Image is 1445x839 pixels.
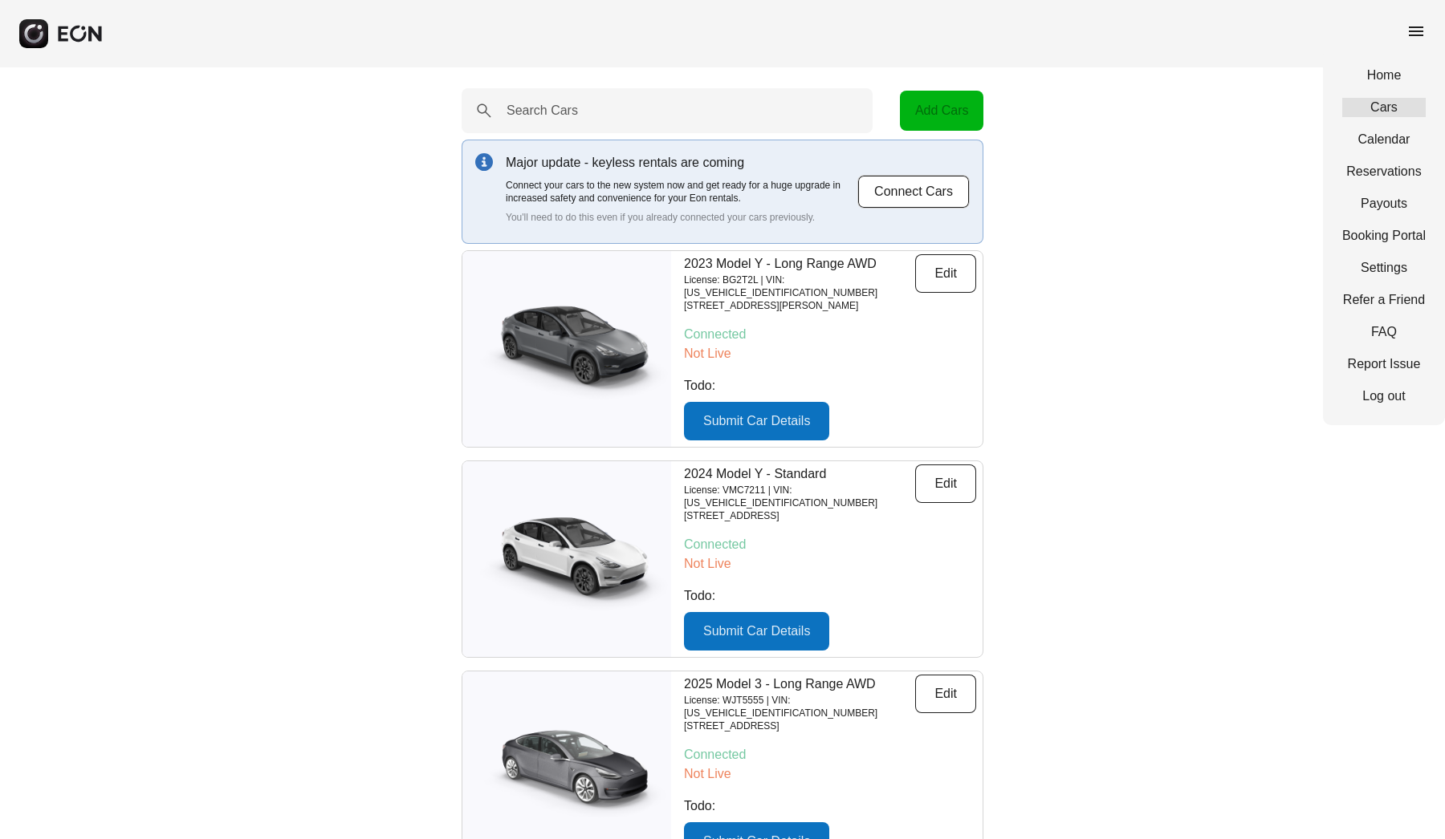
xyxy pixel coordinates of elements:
[684,299,915,312] p: [STREET_ADDRESS][PERSON_NAME]
[684,344,976,363] p: Not Live
[684,535,976,554] p: Connected
[1406,22,1426,41] span: menu
[684,464,915,484] p: 2024 Model Y - Standard
[684,274,915,299] p: License: BG2T2L | VIN: [US_VEHICLE_IDENTIFICATION_NUMBER]
[684,586,976,606] p: Todo:
[684,612,829,651] button: Submit Car Details
[915,675,976,713] button: Edit
[684,254,915,274] p: 2023 Model Y - Long Range AWD
[684,719,915,732] p: [STREET_ADDRESS]
[857,175,970,209] button: Connect Cars
[1342,355,1426,374] a: Report Issue
[462,507,671,611] img: car
[915,254,976,293] button: Edit
[506,211,857,224] p: You'll need to do this even if you already connected your cars previously.
[1342,322,1426,342] a: FAQ
[684,509,915,522] p: [STREET_ADDRESS]
[684,675,915,694] p: 2025 Model 3 - Long Range AWD
[462,297,671,401] img: car
[1342,258,1426,278] a: Settings
[684,554,976,574] p: Not Live
[684,325,976,344] p: Connected
[1342,226,1426,245] a: Booking Portal
[1342,66,1426,85] a: Home
[684,694,915,719] p: License: WJT5555 | VIN: [US_VEHICLE_IDENTIFICATION_NUMBER]
[1342,130,1426,149] a: Calendar
[915,464,976,503] button: Edit
[1342,290,1426,310] a: Refer a Friend
[684,745,976,764] p: Connected
[684,484,915,509] p: License: VMC7211 | VIN: [US_VEHICLE_IDENTIFICATION_NUMBER]
[1342,387,1426,406] a: Log out
[506,179,857,205] p: Connect your cars to the new system now and get ready for a huge upgrade in increased safety and ...
[1342,194,1426,213] a: Payouts
[1342,162,1426,181] a: Reservations
[684,796,976,816] p: Todo:
[684,376,976,395] p: Todo:
[507,101,578,120] label: Search Cars
[462,717,671,821] img: car
[1342,98,1426,117] a: Cars
[684,402,829,440] button: Submit Car Details
[475,153,493,171] img: info
[684,764,976,784] p: Not Live
[506,153,857,172] p: Major update - keyless rentals are coming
